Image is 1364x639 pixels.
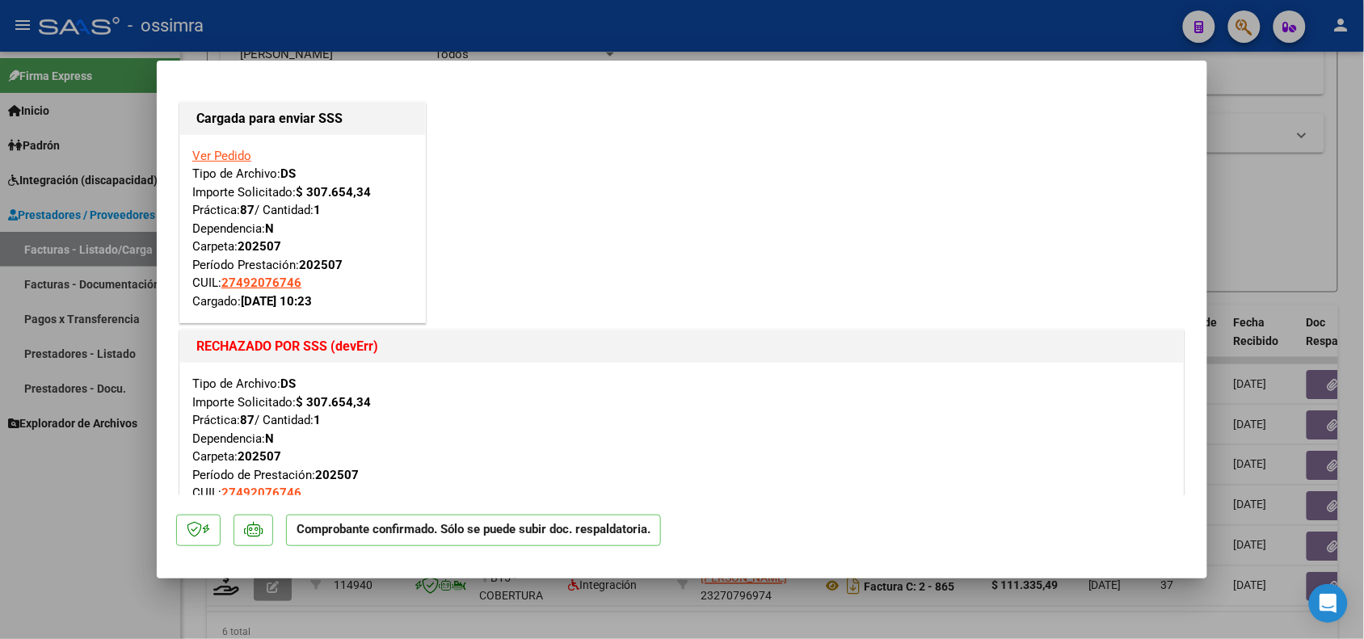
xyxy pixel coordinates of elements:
[315,468,359,482] strong: 202507
[265,431,274,446] strong: N
[265,221,274,236] strong: N
[280,376,296,391] strong: DS
[314,203,321,217] strong: 1
[196,109,409,128] h1: Cargada para enviar SSS
[238,239,281,254] strong: 202507
[221,486,301,500] span: 27492076746
[240,203,255,217] strong: 87
[240,413,255,427] strong: 87
[238,449,281,464] strong: 202507
[314,413,321,427] strong: 1
[296,395,371,410] strong: $ 307.654,34
[299,258,343,272] strong: 202507
[221,275,301,290] span: 27492076746
[286,515,661,546] p: Comprobante confirmado. Sólo se puede subir doc. respaldatoria.
[192,149,251,163] a: Ver Pedido
[192,375,1172,520] div: Tipo de Archivo: Importe Solicitado: Práctica: / Cantidad: Dependencia: Carpeta: Período de Prest...
[296,185,371,200] strong: $ 307.654,34
[241,294,312,309] strong: [DATE] 10:23
[1309,584,1348,623] div: Open Intercom Messenger
[280,166,296,181] strong: DS
[192,147,413,311] div: Tipo de Archivo: Importe Solicitado: Práctica: / Cantidad: Dependencia: Carpeta: Período Prestaci...
[196,337,1168,356] h1: RECHAZADO POR SSS (devErr)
